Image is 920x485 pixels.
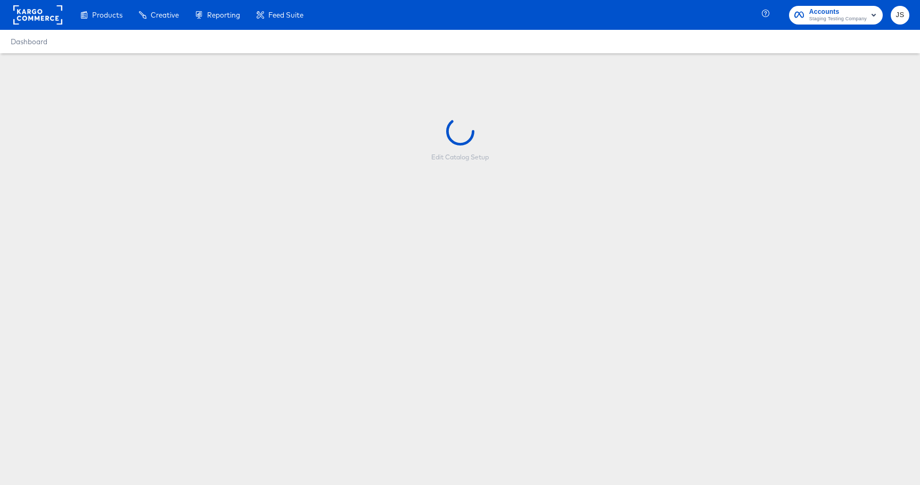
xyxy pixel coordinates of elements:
button: JS [891,6,909,25]
span: Creative [151,11,179,19]
div: Edit Catalog Setup [431,153,489,161]
a: Dashboard [11,37,47,46]
span: Reporting [207,11,240,19]
span: Feed Suite [268,11,303,19]
span: Accounts [809,6,867,18]
span: JS [895,9,905,21]
span: Staging Testing Company [809,15,867,23]
button: AccountsStaging Testing Company [789,6,883,25]
span: Products [92,11,122,19]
